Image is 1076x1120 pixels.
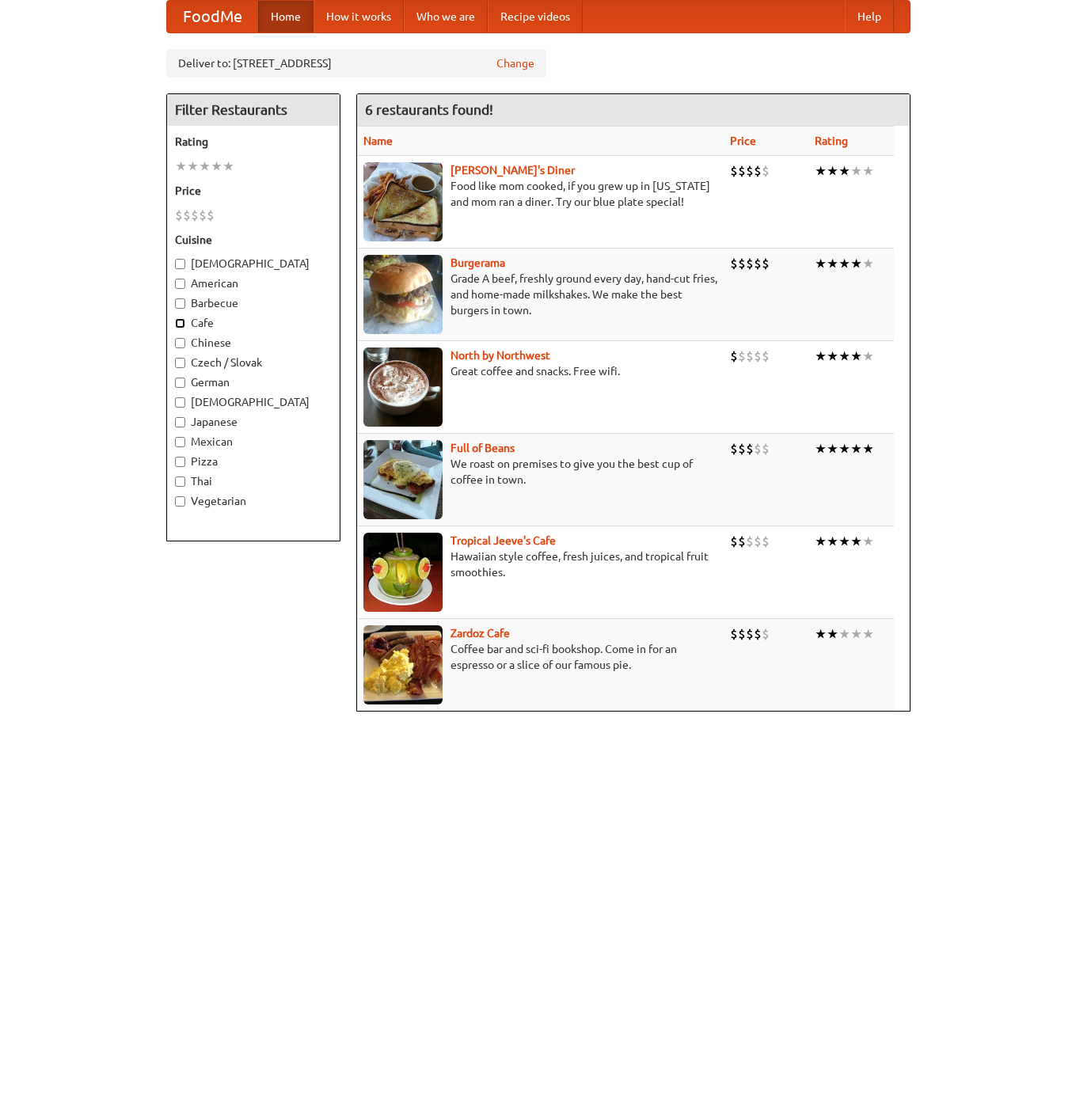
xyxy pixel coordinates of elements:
[199,158,211,175] li: ★
[730,533,738,550] li: $
[175,493,332,509] label: Vegetarian
[827,162,838,180] li: ★
[199,207,207,224] li: $
[850,533,862,550] li: ★
[175,378,185,388] input: German
[175,158,187,175] li: ★
[363,255,443,334] img: burgerama.jpg
[451,256,505,269] b: Burgerama
[175,437,185,447] input: Mexican
[746,347,754,365] li: $
[363,641,717,673] p: Coffee bar and sci-fi bookshop. Come in for an espresso or a slice of our famous pie.
[365,102,493,117] ng-pluralize: 6 restaurants found!
[850,162,862,180] li: ★
[451,164,575,177] b: [PERSON_NAME]'s Diner
[850,347,862,365] li: ★
[175,434,332,450] label: Mexican
[363,625,443,704] img: zardoz.jpg
[187,158,199,175] li: ★
[175,374,332,390] label: German
[754,347,762,365] li: $
[167,1,258,32] a: FoodMe
[175,338,185,348] input: Chinese
[175,259,185,269] input: [DEMOGRAPHIC_DATA]
[175,232,332,248] h5: Cuisine
[815,625,827,643] li: ★
[815,440,827,457] li: ★
[258,1,314,32] a: Home
[838,625,850,643] li: ★
[730,440,738,457] li: $
[451,349,550,362] a: North by Northwest
[850,255,862,272] li: ★
[175,183,332,199] h5: Price
[815,135,848,147] a: Rating
[862,162,874,180] li: ★
[488,1,583,32] a: Recipe videos
[730,162,738,180] li: $
[175,454,332,469] label: Pizza
[738,255,746,272] li: $
[451,627,510,640] b: Zardoz Cafe
[175,457,185,467] input: Pizza
[754,533,762,550] li: $
[175,358,185,368] input: Czech / Slovak
[363,533,443,612] img: jeeves.jpg
[175,496,185,507] input: Vegetarian
[363,162,443,241] img: sallys.jpg
[451,534,556,547] b: Tropical Jeeve's Cafe
[850,440,862,457] li: ★
[838,347,850,365] li: ★
[738,440,746,457] li: $
[862,533,874,550] li: ★
[730,625,738,643] li: $
[862,440,874,457] li: ★
[762,625,770,643] li: $
[363,271,717,318] p: Grade A beef, freshly ground every day, hand-cut fries, and home-made milkshakes. We make the bes...
[838,255,850,272] li: ★
[211,158,222,175] li: ★
[762,255,770,272] li: $
[363,347,443,427] img: north.jpg
[738,533,746,550] li: $
[191,207,199,224] li: $
[404,1,488,32] a: Who we are
[815,533,827,550] li: ★
[838,162,850,180] li: ★
[838,440,850,457] li: ★
[815,255,827,272] li: ★
[175,279,185,289] input: American
[175,335,332,351] label: Chinese
[862,255,874,272] li: ★
[175,397,185,408] input: [DEMOGRAPHIC_DATA]
[363,135,393,147] a: Name
[314,1,404,32] a: How it works
[166,49,546,78] div: Deliver to: [STREET_ADDRESS]
[175,318,185,328] input: Cafe
[175,355,332,370] label: Czech / Slovak
[175,476,185,487] input: Thai
[762,347,770,365] li: $
[827,625,838,643] li: ★
[746,440,754,457] li: $
[850,625,862,643] li: ★
[746,255,754,272] li: $
[363,440,443,519] img: beans.jpg
[363,178,717,210] p: Food like mom cooked, if you grew up in [US_STATE] and mom ran a diner. Try our blue plate special!
[730,255,738,272] li: $
[183,207,191,224] li: $
[754,162,762,180] li: $
[207,207,215,224] li: $
[762,162,770,180] li: $
[175,417,185,427] input: Japanese
[754,255,762,272] li: $
[363,549,717,580] p: Hawaiian style coffee, fresh juices, and tropical fruit smoothies.
[222,158,234,175] li: ★
[746,533,754,550] li: $
[827,347,838,365] li: ★
[845,1,894,32] a: Help
[815,162,827,180] li: ★
[451,442,515,454] b: Full of Beans
[746,625,754,643] li: $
